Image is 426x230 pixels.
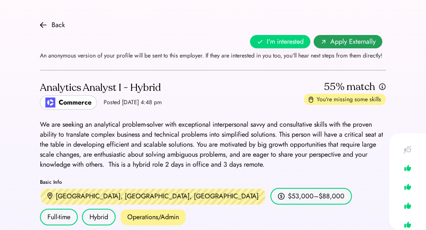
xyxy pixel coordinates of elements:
[317,95,381,104] div: You're missing some skills
[40,180,386,185] div: Basic Info
[278,192,285,200] img: money.svg
[40,48,382,60] div: An anonymous version of your profile will be sent to this employer. If they are interested in you...
[40,22,47,28] img: arrow-back.svg
[120,209,186,225] div: Operations/Admin
[40,120,386,170] div: We are seeking an analytical problem-solver with exceptional interpersonal savvy and consultative...
[330,37,376,47] span: Apply Externally
[56,191,259,201] div: [GEOGRAPHIC_DATA], [GEOGRAPHIC_DATA], [GEOGRAPHIC_DATA]
[309,96,313,103] img: missing-skills.svg
[402,162,414,174] img: like.svg
[314,35,382,48] button: Apply Externally
[82,209,116,225] div: Hybrid
[45,97,55,107] img: poweredbycommerce_logo.jpeg
[402,143,414,155] img: like-crossed-out.svg
[52,20,65,30] div: Back
[288,191,344,201] div: $53,000–$88,000
[250,35,310,48] button: I'm interested
[47,192,52,200] img: location.svg
[402,200,414,212] img: like.svg
[59,97,92,107] div: Commerce
[267,37,304,47] span: I'm interested
[402,181,414,193] img: like.svg
[104,98,162,107] div: Posted [DATE] 4:48 pm
[379,83,386,91] img: info.svg
[40,81,162,95] div: Analytics Analyst I - Hybrid
[324,80,375,94] div: 55% match
[40,209,78,225] div: Full-time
